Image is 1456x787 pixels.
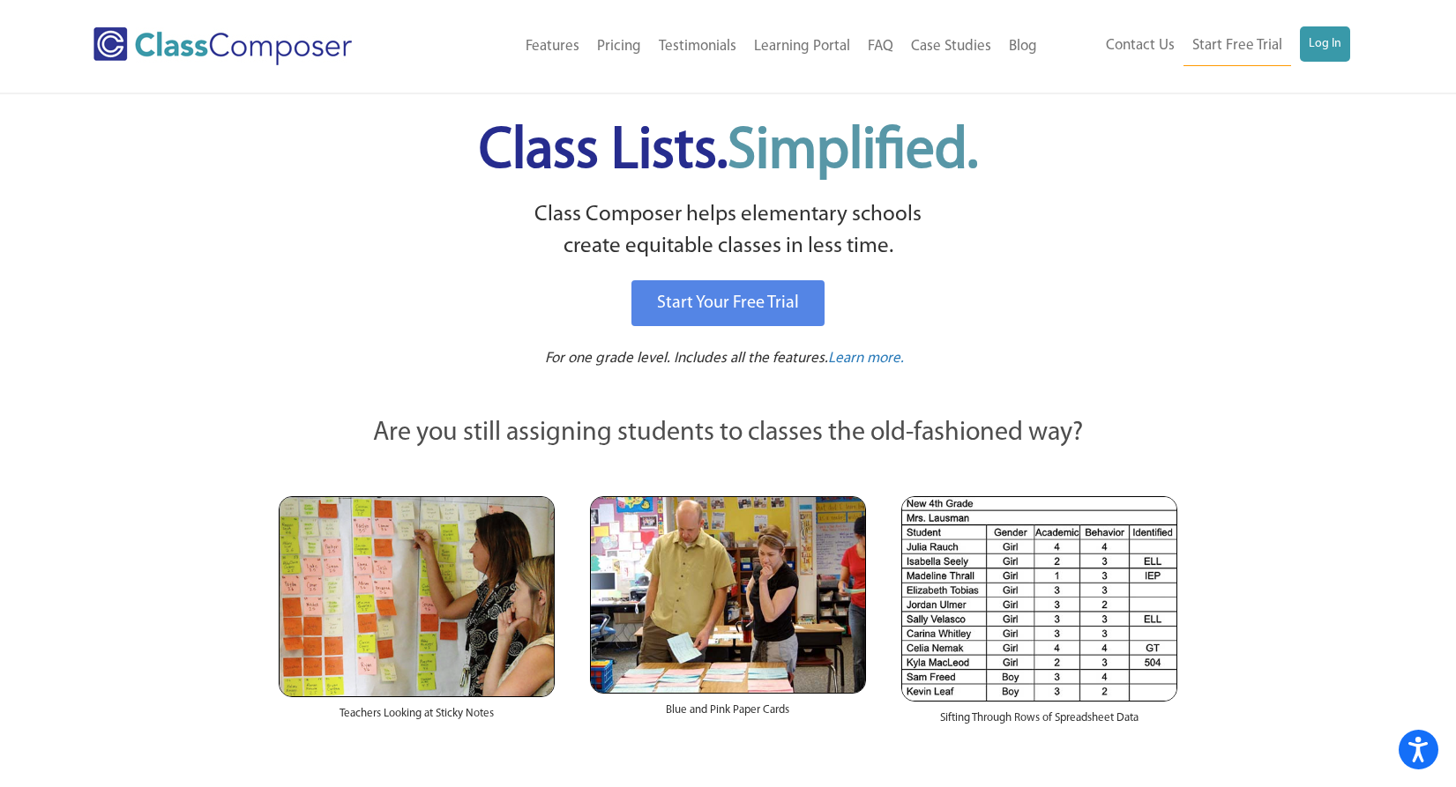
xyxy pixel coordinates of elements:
a: Case Studies [902,27,1000,66]
div: Sifting Through Rows of Spreadsheet Data [901,702,1177,744]
span: For one grade level. Includes all the features. [545,351,828,366]
a: Blog [1000,27,1046,66]
a: Pricing [588,27,650,66]
img: Class Composer [93,27,352,65]
div: Blue and Pink Paper Cards [590,694,866,736]
img: Blue and Pink Paper Cards [590,496,866,693]
span: Class Lists. [479,123,978,181]
nav: Header Menu [1046,26,1350,66]
div: Teachers Looking at Sticky Notes [279,697,555,739]
nav: Header Menu [424,27,1046,66]
p: Class Composer helps elementary schools create equitable classes in less time. [276,199,1181,264]
img: Spreadsheets [901,496,1177,702]
a: Learning Portal [745,27,859,66]
a: Learn more. [828,348,904,370]
a: Start Your Free Trial [631,280,825,326]
a: Testimonials [650,27,745,66]
p: Are you still assigning students to classes the old-fashioned way? [279,414,1178,453]
a: Log In [1300,26,1350,62]
a: FAQ [859,27,902,66]
span: Start Your Free Trial [657,294,799,312]
span: Learn more. [828,351,904,366]
a: Contact Us [1097,26,1183,65]
span: Simplified. [728,123,978,181]
img: Teachers Looking at Sticky Notes [279,496,555,697]
a: Features [517,27,588,66]
a: Start Free Trial [1183,26,1291,66]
